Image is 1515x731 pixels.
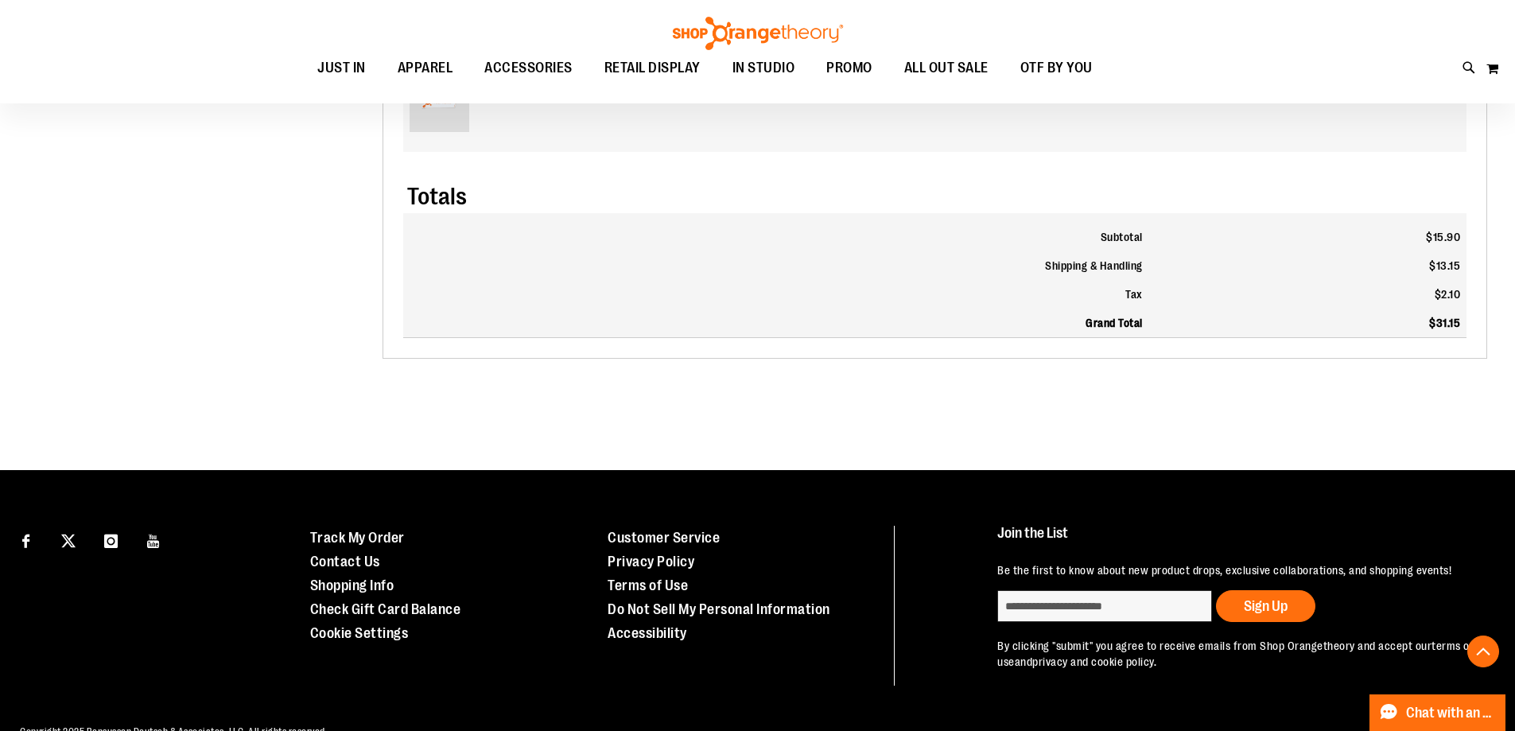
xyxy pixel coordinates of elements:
[608,530,720,546] a: Customer Service
[310,625,409,641] a: Cookie Settings
[1369,694,1506,731] button: Chat with an Expert
[1467,636,1499,667] button: Back To Top
[1429,317,1460,329] span: $31.15
[732,50,795,86] span: IN STUDIO
[398,50,453,86] span: APPAREL
[310,530,405,546] a: Track My Order
[608,577,688,593] a: Terms of Use
[1020,50,1093,86] span: OTF BY YOU
[826,50,872,86] span: PROMO
[1032,655,1156,668] a: privacy and cookie policy.
[1426,231,1460,243] span: $15.90
[608,554,694,570] a: Privacy Policy
[608,625,687,641] a: Accessibility
[403,280,1149,309] th: Tax
[1280,60,1346,152] td: 1
[484,50,573,86] span: ACCESSORIES
[12,526,40,554] a: Visit our Facebook page
[310,577,394,593] a: Shopping Info
[997,638,1478,670] p: By clicking "submit" you agree to receive emails from Shop Orangetheory and accept our and
[1010,60,1175,152] td: 1503579-00
[403,251,1149,280] th: Shipping & Handling
[1429,259,1460,272] span: $13.15
[997,526,1478,555] h4: Join the List
[670,17,845,50] img: Shop Orangetheory
[1216,590,1315,622] button: Sign Up
[997,590,1212,622] input: enter email
[604,50,701,86] span: RETAIL DISPLAY
[310,601,461,617] a: Check Gift Card Balance
[310,554,380,570] a: Contact Us
[140,526,168,554] a: Visit our Youtube page
[55,526,83,554] a: Visit our X page
[997,562,1478,578] p: Be the first to know about new product drops, exclusive collaborations, and shopping events!
[608,601,830,617] a: Do Not Sell My Personal Information
[1244,598,1288,614] span: Sign Up
[317,50,366,86] span: JUST IN
[407,183,467,210] span: Totals
[61,534,76,548] img: Twitter
[1086,317,1143,329] strong: Grand Total
[1435,288,1461,301] span: $2.10
[1406,706,1496,721] span: Chat with an Expert
[403,213,1149,251] th: Subtotal
[97,526,125,554] a: Visit our Instagram page
[904,50,989,86] span: ALL OUT SALE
